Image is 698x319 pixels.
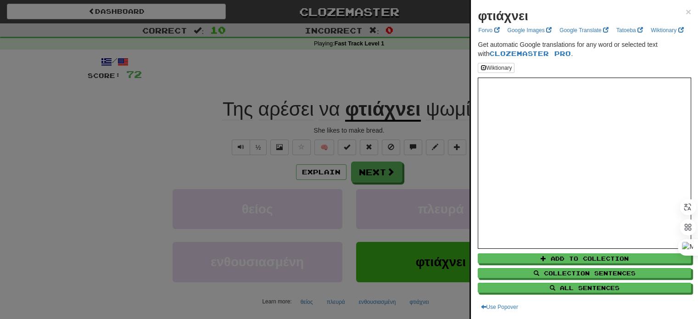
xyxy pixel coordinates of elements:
a: Tatoeba [614,25,646,35]
a: Forvo [475,25,502,35]
a: Google Images [504,25,554,35]
strong: φτιάχνει [478,9,528,23]
a: Wiktionary [648,25,686,35]
button: Use Popover [478,302,520,312]
a: Google Translate [557,25,611,35]
button: Collection Sentences [478,268,691,278]
a: Clozemaster Pro [489,50,571,57]
button: Close [686,7,691,17]
p: Get automatic Google translations for any word or selected text with . [478,40,691,58]
button: Wiktionary [478,63,514,73]
button: All Sentences [478,283,691,293]
span: × [686,6,691,17]
button: Add to Collection [478,253,691,263]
